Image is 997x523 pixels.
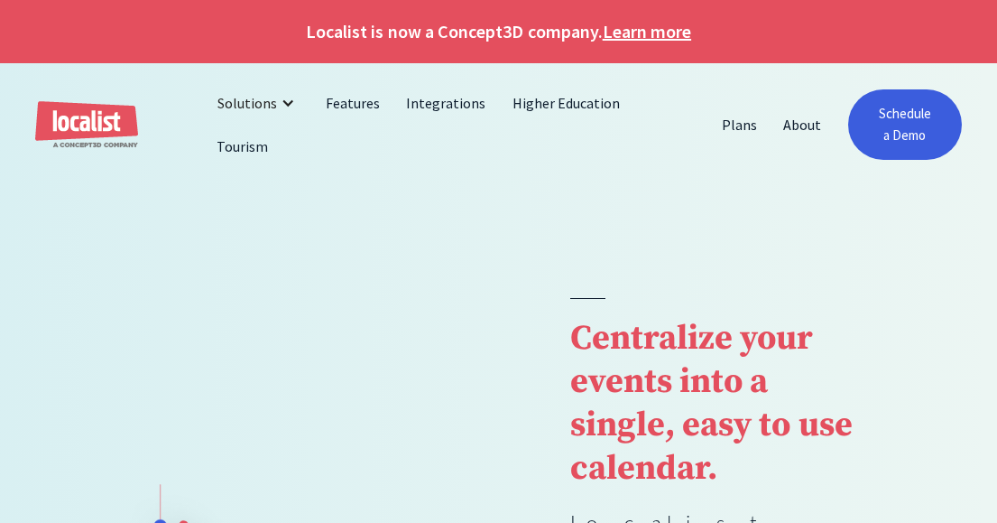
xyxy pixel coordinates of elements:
a: Integrations [393,81,499,125]
a: Features [313,81,393,125]
strong: Centralize your events into a single, easy to use calendar. [570,317,853,490]
a: Plans [709,103,771,146]
a: About [771,103,835,146]
div: Solutions [217,92,277,114]
a: home [35,101,138,149]
a: Tourism [204,125,282,168]
div: Solutions [204,81,313,125]
a: Schedule a Demo [848,89,962,160]
a: Higher Education [500,81,634,125]
a: Learn more [603,18,691,45]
